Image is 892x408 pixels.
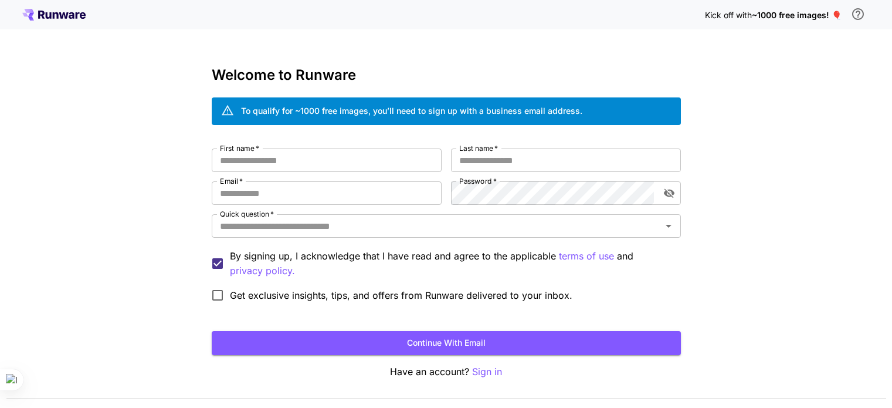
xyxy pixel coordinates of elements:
[230,264,295,278] button: By signing up, I acknowledge that I have read and agree to the applicable terms of use and
[659,183,680,204] button: toggle password visibility
[220,143,259,153] label: First name
[459,143,498,153] label: Last name
[459,176,497,186] label: Password
[752,10,842,20] span: ~1000 free images! 🎈
[241,104,582,117] div: To qualify for ~1000 free images, you’ll need to sign up with a business email address.
[660,218,677,234] button: Open
[220,176,243,186] label: Email
[559,249,614,264] p: terms of use
[846,2,870,26] button: In order to qualify for free credit, you need to sign up with a business email address and click ...
[230,288,572,302] span: Get exclusive insights, tips, and offers from Runware delivered to your inbox.
[230,249,671,278] p: By signing up, I acknowledge that I have read and agree to the applicable and
[559,249,614,264] button: By signing up, I acknowledge that I have read and agree to the applicable and privacy policy.
[212,331,681,355] button: Continue with email
[705,10,752,20] span: Kick off with
[212,67,681,83] h3: Welcome to Runware
[212,365,681,379] p: Have an account?
[230,264,295,278] p: privacy policy.
[220,209,274,219] label: Quick question
[472,365,502,379] button: Sign in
